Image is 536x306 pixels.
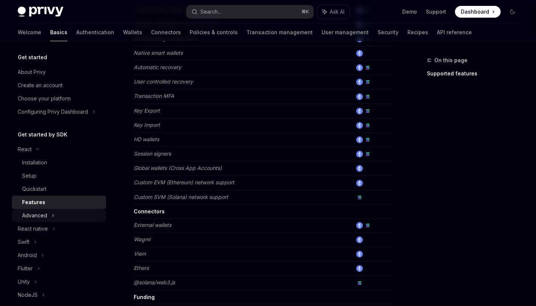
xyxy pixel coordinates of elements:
[437,24,472,41] a: API reference
[123,24,142,41] a: Wallets
[134,64,181,70] em: Automatic recovery
[364,151,371,157] img: solana.png
[12,169,106,182] a: Setup
[134,208,165,214] strong: Connectors
[18,81,63,90] div: Create an account
[330,8,344,15] span: Ask AI
[434,56,467,65] span: On this page
[18,224,48,233] div: React native
[364,108,371,114] img: solana.png
[507,6,518,18] button: Toggle dark mode
[356,64,363,71] img: ethereum.png
[356,122,363,129] img: ethereum.png
[200,7,221,16] div: Search...
[151,24,181,41] a: Connectors
[427,68,524,79] a: Supported features
[301,9,309,15] span: ⌘ K
[134,194,228,200] em: Custom SVM (Solana) network support
[364,122,371,129] img: solana.png
[426,8,446,15] a: Support
[12,79,106,92] a: Create an account
[407,24,428,41] a: Recipes
[22,198,45,207] div: Features
[356,165,363,172] img: ethereum.png
[12,65,106,79] a: About Privy
[134,279,175,285] em: @solana/web3.js
[12,156,106,169] a: Installation
[18,68,46,76] div: About Privy
[134,179,234,185] em: Custom EVM (Ethereum) network support
[134,78,193,85] em: User controlled recovery
[356,280,363,287] img: solana.png
[134,150,171,157] em: Session signers
[18,238,29,246] div: Swift
[364,93,371,100] img: solana.png
[186,5,313,18] button: Search...⌘K
[12,182,106,196] a: Quickstart
[356,50,363,57] img: ethereum.png
[322,24,369,41] a: User management
[190,24,238,41] a: Policies & controls
[378,24,399,41] a: Security
[18,53,47,62] h5: Get started
[356,180,363,186] img: ethereum.png
[18,7,63,17] img: dark logo
[356,151,363,157] img: ethereum.png
[134,294,155,300] strong: Funding
[134,222,171,228] em: External wallets
[134,122,160,128] em: Key Import
[356,108,363,114] img: ethereum.png
[76,24,114,41] a: Authentication
[402,8,417,15] a: Demo
[22,158,47,167] div: Installation
[356,79,363,85] img: ethereum.png
[18,24,41,41] a: Welcome
[356,136,363,143] img: ethereum.png
[18,251,37,260] div: Android
[134,136,159,142] em: HD wallets
[134,250,146,257] em: Viem
[22,171,36,180] div: Setup
[364,64,371,71] img: solana.png
[364,136,371,143] img: solana.png
[356,265,363,272] img: ethereum.png
[18,130,67,139] h5: Get started by SDK
[18,264,33,273] div: Flutter
[134,165,222,171] em: Global wallets (Cross App Accounts)
[134,93,174,99] em: Transaction MFA
[364,222,371,229] img: solana.png
[50,24,67,41] a: Basics
[18,94,71,103] div: Choose your platform
[356,194,363,201] img: solana.png
[134,107,160,114] em: Key Export
[356,222,363,229] img: ethereum.png
[18,145,32,154] div: React
[317,5,350,18] button: Ask AI
[455,6,501,18] a: Dashboard
[18,291,38,299] div: NodeJS
[356,93,363,100] img: ethereum.png
[246,24,313,41] a: Transaction management
[134,236,150,242] em: Wagmi
[12,196,106,209] a: Features
[18,107,88,116] div: Configuring Privy Dashboard
[12,92,106,105] a: Choose your platform
[18,277,30,286] div: Unity
[356,236,363,243] img: ethereum.png
[134,265,149,271] em: Ethers
[461,8,489,15] span: Dashboard
[22,211,47,220] div: Advanced
[134,50,183,56] em: Native smart wallets
[22,185,46,193] div: Quickstart
[364,79,371,85] img: solana.png
[134,35,197,42] em: Broadcasting transactions
[356,251,363,257] img: ethereum.png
